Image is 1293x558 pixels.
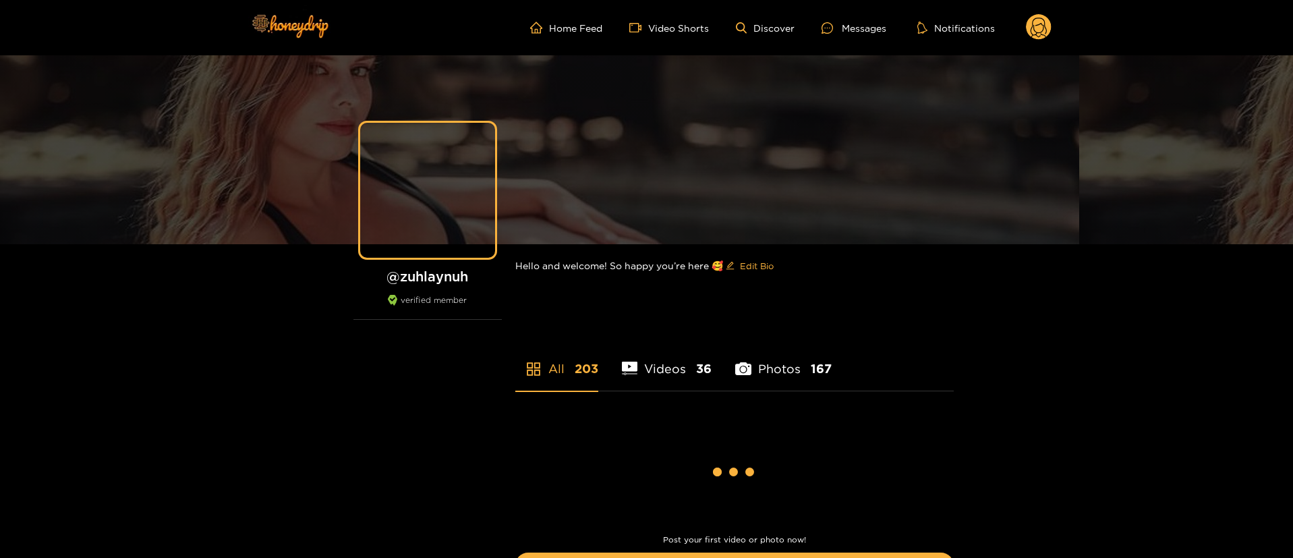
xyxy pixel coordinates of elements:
[515,330,598,391] li: All
[736,22,795,34] a: Discover
[696,360,712,377] span: 36
[353,268,502,285] h1: @ zuhlaynuh
[726,261,735,271] span: edit
[575,360,598,377] span: 203
[822,20,886,36] div: Messages
[723,255,776,277] button: editEdit Bio
[735,330,832,391] li: Photos
[629,22,648,34] span: video-camera
[525,361,542,377] span: appstore
[629,22,709,34] a: Video Shorts
[913,21,999,34] button: Notifications
[622,330,712,391] li: Videos
[530,22,549,34] span: home
[811,360,832,377] span: 167
[740,259,774,273] span: Edit Bio
[530,22,602,34] a: Home Feed
[515,535,954,545] p: Post your first video or photo now!
[515,244,954,287] div: Hello and welcome! So happy you’re here 🥰
[353,295,502,320] div: verified member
